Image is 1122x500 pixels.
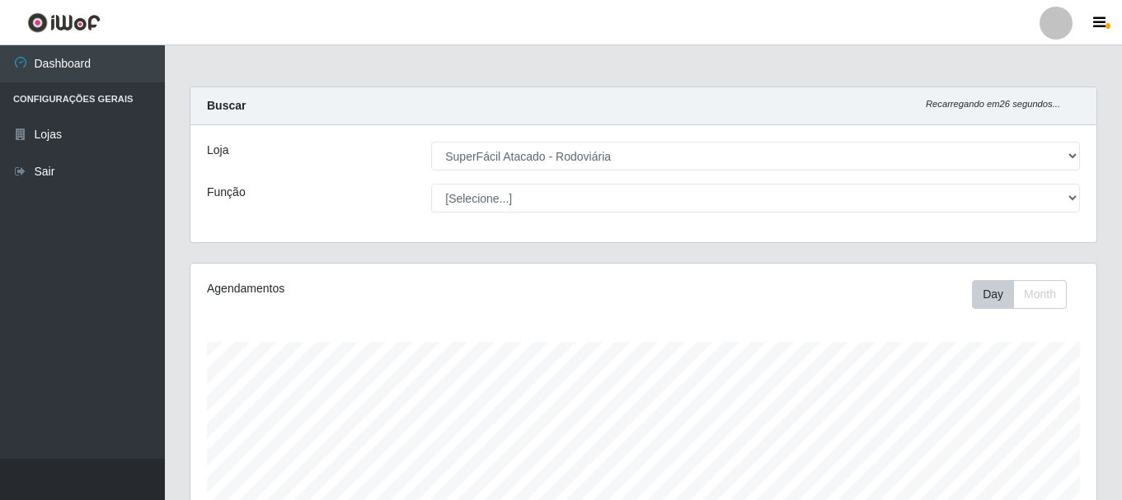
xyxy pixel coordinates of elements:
[207,142,228,159] label: Loja
[207,184,246,201] label: Função
[926,99,1060,109] i: Recarregando em 26 segundos...
[972,280,1067,309] div: First group
[972,280,1080,309] div: Toolbar with button groups
[972,280,1014,309] button: Day
[27,12,101,33] img: CoreUI Logo
[207,280,556,297] div: Agendamentos
[1013,280,1067,309] button: Month
[207,99,246,112] strong: Buscar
